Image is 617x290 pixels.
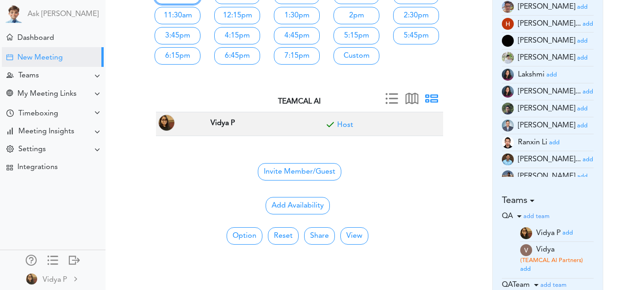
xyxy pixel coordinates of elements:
[502,16,594,33] li: Employee (hitashamehta.design@gmail.com)
[520,265,531,273] a: add
[47,255,58,268] a: Change side menu
[583,20,593,27] a: add
[502,213,513,220] span: QA
[17,54,63,62] div: New Meeting
[577,106,588,112] small: add
[518,3,575,11] span: [PERSON_NAME]
[502,100,594,117] li: Employee (lanhuichen001@gmail.com)
[518,105,575,112] span: [PERSON_NAME]
[17,34,54,43] div: Dashboard
[577,173,588,180] a: add
[518,173,575,180] span: [PERSON_NAME]
[502,134,594,151] li: Employee (ranxinli2024@gmail.com)
[518,54,575,61] span: [PERSON_NAME]
[518,88,581,95] span: [PERSON_NAME]...
[393,7,439,24] a: 2:30pm
[6,34,13,40] div: Meeting Dashboard
[520,225,594,242] li: vidyapamidi1608@gmail.com
[577,4,588,10] small: add
[28,10,99,19] a: Ask [PERSON_NAME]
[502,170,514,182] img: Z
[502,18,514,30] img: AHqZkVmA8mTSAAAAAElFTkSuQmCC
[334,27,379,44] a: 5:15pm
[340,227,368,245] button: View
[266,197,330,214] button: Add Availability
[26,274,37,285] img: 2Q==
[334,47,379,65] a: Custom
[502,137,514,148] img: Z
[26,255,37,264] div: Manage Members and Externals
[43,274,67,285] div: Vidya P
[502,69,514,81] img: 9k=
[520,244,532,256] img: gxTSvhg0LtsfQAAAABJRU5ErkJggg==
[5,5,23,23] img: Powered by TEAMCAL AI
[323,120,337,134] span: Included for meeting
[518,139,547,146] span: Ranxin Li
[549,139,560,146] a: add
[562,229,573,236] a: add
[334,7,379,24] a: 2pm
[540,282,567,288] small: add team
[274,7,320,24] a: 1:30pm
[502,52,514,64] img: MTI3iChtQ3gAAAABJRU5ErkJggg==
[69,255,80,264] div: Log out
[502,66,594,83] li: Head of Product (lakshmicchava@gmail.com)
[6,90,13,98] div: Share Meeting Link
[518,20,581,27] span: [PERSON_NAME]...
[520,227,532,239] img: 2Q==
[17,90,77,98] div: My Meeting Links
[47,255,58,264] div: Show only icons
[523,213,550,219] small: add team
[502,120,514,131] img: BWv8PPf8N0ctf3JvtTlAAAAAASUVORK5CYII=
[577,3,588,11] a: add
[1,268,105,289] a: Vidya P
[577,105,588,112] a: add
[278,98,321,105] strong: TEAMCAL AI
[577,37,588,44] a: add
[583,157,593,163] small: add
[546,72,557,78] small: add
[523,213,550,220] a: add team
[577,38,588,44] small: add
[518,156,581,163] span: [PERSON_NAME]...
[18,127,74,136] div: Meeting Insights
[502,49,594,66] li: Marketing Executive (jillian@teamcalendar.ai)
[337,121,353,129] a: Included for meeting
[214,47,260,65] a: 6:45pm
[540,281,567,289] a: add team
[227,227,262,245] button: Option
[549,140,560,146] small: add
[274,27,320,44] a: 4:45pm
[214,27,260,44] a: 4:15pm
[6,109,14,118] div: Time Your Goals
[18,71,39,80] div: Teams
[155,47,200,65] a: 6:15pm
[562,230,573,236] small: add
[393,27,439,44] a: 5:45pm
[18,109,58,118] div: Timeboxing
[268,227,299,245] button: Reset
[502,103,514,115] img: 8vEyMtkel0rR4AAAAASUVORK5CYII=
[583,21,593,27] small: add
[211,120,235,127] strong: Vidya P
[577,54,588,61] a: add
[520,266,531,272] small: add
[6,54,13,60] div: Create Meeting
[577,174,588,180] small: add
[502,86,514,98] img: xVf76wEzDTxPwAAAABJRU5ErkJggg==
[17,163,58,172] div: Integrations
[520,246,583,264] span: Vidya
[518,122,575,129] span: [PERSON_NAME]
[502,153,514,165] img: wfbEu5Cj1qF4gAAAABJRU5ErkJggg==
[583,89,593,95] small: add
[155,7,200,24] a: 11:30am
[583,156,593,163] a: add
[583,88,593,95] a: add
[536,229,561,236] span: Vidya P
[502,195,594,206] h5: Teams
[214,7,260,24] a: 12:15pm
[520,242,594,276] li: vidyapamidi1698@gmail.com
[577,123,588,129] small: add
[6,164,13,171] div: TEAMCAL AI Workflow Apps
[158,115,175,131] img: Vidya P(vidyapamidi1608@gmail.com, Employee at New York, NY, US)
